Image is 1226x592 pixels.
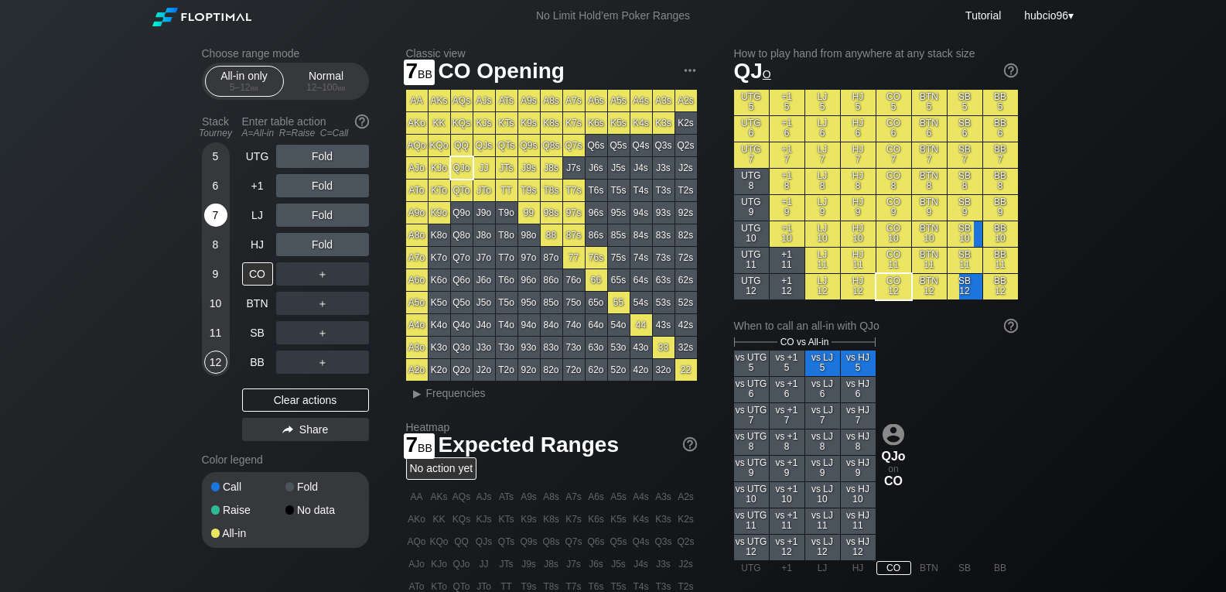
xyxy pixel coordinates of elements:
[429,247,450,269] div: K7o
[653,269,674,291] div: 63s
[608,292,630,313] div: 55
[563,292,585,313] div: 75o
[586,180,607,201] div: T6s
[586,135,607,156] div: Q6s
[734,320,1018,332] div: When to call an all-in with QJo
[406,314,428,336] div: A4o
[496,359,517,381] div: T2o
[841,195,876,221] div: HJ 9
[653,247,674,269] div: 73s
[541,135,562,156] div: Q8s
[406,269,428,291] div: A6o
[436,60,567,85] span: CO Opening
[983,169,1018,194] div: BB 8
[630,135,652,156] div: Q4s
[653,314,674,336] div: 43s
[406,157,428,179] div: AJo
[805,169,840,194] div: LJ 8
[876,116,911,142] div: CO 6
[734,142,769,168] div: UTG 7
[276,321,369,344] div: ＋
[586,269,607,291] div: 66
[653,337,674,358] div: 33
[451,337,473,358] div: Q3o
[805,195,840,221] div: LJ 9
[653,90,674,111] div: A3s
[653,180,674,201] div: T3s
[496,112,517,134] div: KTs
[496,224,517,246] div: T8o
[541,157,562,179] div: J8s
[983,248,1018,273] div: BB 11
[541,292,562,313] div: 85o
[653,157,674,179] div: J3s
[429,180,450,201] div: KTo
[586,337,607,358] div: 63o
[734,248,769,273] div: UTG 11
[563,247,585,269] div: 77
[805,90,840,115] div: LJ 5
[204,233,227,256] div: 8
[586,359,607,381] div: 62o
[473,269,495,291] div: J6o
[675,202,697,224] div: 92s
[242,174,273,197] div: +1
[251,82,259,93] span: bb
[734,351,769,376] div: vs UTG 5
[406,135,428,156] div: AQo
[337,82,346,93] span: bb
[429,314,450,336] div: K4o
[451,157,473,179] div: QJo
[473,90,495,111] div: AJs
[586,247,607,269] div: 76s
[429,157,450,179] div: KJo
[204,262,227,286] div: 9
[653,112,674,134] div: K3s
[451,112,473,134] div: KQs
[451,90,473,111] div: AQs
[770,90,804,115] div: +1 5
[841,221,876,247] div: HJ 10
[770,221,804,247] div: +1 10
[734,47,1018,60] h2: How to play hand from anywhere at any stack size
[1020,7,1075,24] div: ▾
[451,314,473,336] div: Q4o
[876,90,911,115] div: CO 5
[675,247,697,269] div: 72s
[630,180,652,201] div: T4s
[196,109,236,145] div: Stack
[212,82,277,93] div: 5 – 12
[285,505,360,515] div: No data
[429,224,450,246] div: K8o
[630,112,652,134] div: K4s
[734,59,771,83] span: QJ
[841,90,876,115] div: HJ 5
[653,202,674,224] div: 93s
[681,62,698,79] img: ellipsis.fd386fe8.svg
[734,169,769,194] div: UTG 8
[496,180,517,201] div: TT
[586,112,607,134] div: K6s
[912,142,947,168] div: BTN 7
[242,351,273,374] div: BB
[563,359,585,381] div: 72o
[586,90,607,111] div: A6s
[630,202,652,224] div: 94s
[242,128,369,139] div: A=All-in R=Raise C=Call
[406,90,428,111] div: AA
[451,135,473,156] div: QQ
[630,157,652,179] div: J4s
[630,292,652,313] div: 54s
[406,292,428,313] div: A5o
[211,505,285,515] div: Raise
[675,90,697,111] div: A2s
[202,47,369,60] h2: Choose range mode
[513,9,713,26] div: No Limit Hold’em Poker Ranges
[406,224,428,246] div: A8o
[586,157,607,179] div: J6s
[630,224,652,246] div: 84s
[518,157,540,179] div: J9s
[242,145,273,168] div: UTG
[675,135,697,156] div: Q2s
[276,262,369,286] div: ＋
